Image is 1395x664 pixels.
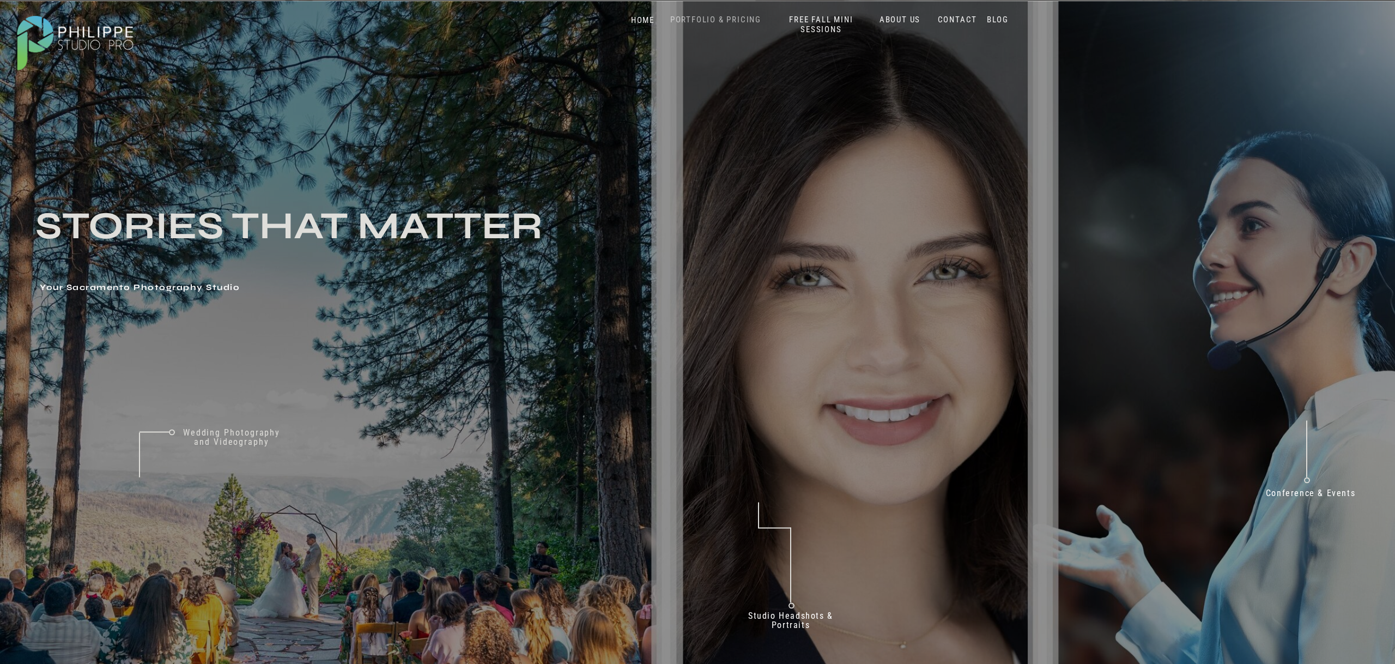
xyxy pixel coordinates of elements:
h3: Stories that Matter [35,209,758,275]
a: PORTFOLIO & PRICING [666,15,766,25]
a: Conference & Events [1258,488,1363,503]
a: CONTACT [935,15,980,25]
a: FREE FALL MINI SESSIONS [776,15,866,35]
p: 70+ 5 Star reviews on Google & Yelp [807,483,954,512]
a: BLOG [984,15,1011,25]
a: ABOUT US [877,15,923,25]
h1: Your Sacramento Photography Studio [40,283,623,294]
a: Studio Headshots & Portraits [735,611,846,634]
a: Wedding Photography and Videography [175,427,288,457]
h2: Don't just take our word for it [713,339,1028,444]
a: HOME [620,15,666,26]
